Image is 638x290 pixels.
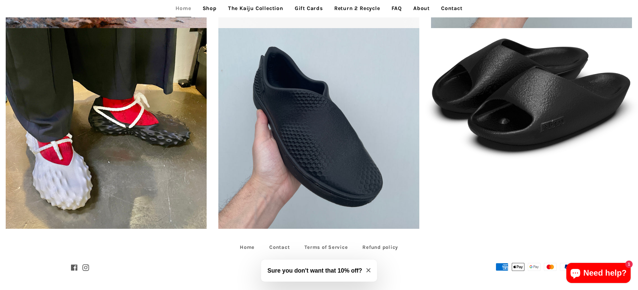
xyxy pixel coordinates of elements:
[356,242,405,253] a: Refund policy
[298,242,354,253] a: Terms of Service
[263,242,296,253] a: Contact
[564,263,633,285] inbox-online-store-chat: Shopify online store chat
[425,28,638,163] a: Slate-Black
[233,242,261,253] a: Home
[213,28,425,229] a: [3D printed Shoes] - lightweight custom 3dprinted shoes sneakers sandals fused footwear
